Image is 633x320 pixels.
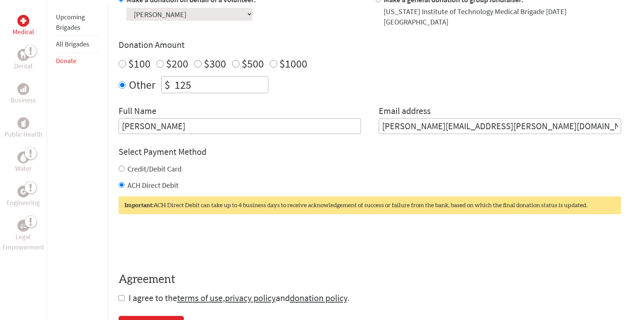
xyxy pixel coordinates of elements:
[379,118,621,134] input: Your Email
[13,27,34,37] p: Medical
[14,49,33,71] a: DentalDental
[14,61,33,71] p: Dental
[129,292,349,304] span: I agree to the , and .
[11,95,36,105] p: Business
[20,86,26,92] img: Business
[119,105,156,118] label: Full Name
[7,197,40,208] p: Engineering
[162,76,173,93] div: $
[119,196,622,214] div: ACH Direct Debit can take up to 4 business days to receive acknowledgement of success or failure ...
[127,180,179,190] label: ACH Direct Debit
[56,56,76,65] a: Donate
[204,56,226,71] label: $300
[20,120,26,127] img: Public Health
[119,146,622,158] h4: Select Payment Method
[17,220,29,232] div: Legal Empowerment
[119,39,622,51] h4: Donation Amount
[177,292,223,304] a: terms of use
[128,56,150,71] label: $100
[173,76,268,93] input: Enter Amount
[20,189,26,195] img: Engineering
[242,56,264,71] label: $500
[15,163,32,174] p: Water
[20,51,26,58] img: Dental
[379,105,431,118] label: Email address
[15,151,32,174] a: WaterWater
[225,292,276,304] a: privacy policy
[129,76,155,93] label: Other
[56,40,89,48] a: All Brigades
[4,117,42,140] a: Public HealthPublic Health
[384,6,621,27] div: [US_STATE] Institute of Technology Medical Brigade [DATE] [GEOGRAPHIC_DATA]
[20,153,26,161] img: Water
[127,164,182,173] label: Credit/Debit Card
[17,186,29,197] div: Engineering
[11,83,36,105] a: BusinessBusiness
[166,56,188,71] label: $200
[20,223,26,228] img: Legal Empowerment
[17,15,29,27] div: Medical
[119,273,622,286] h4: Agreement
[119,229,231,258] iframe: reCAPTCHA
[56,9,98,36] li: Upcoming Brigades
[17,117,29,129] div: Public Health
[56,53,98,69] li: Donate
[13,15,34,37] a: MedicalMedical
[290,292,347,304] a: donation policy
[56,36,98,53] li: All Brigades
[17,49,29,61] div: Dental
[1,220,45,252] a: Legal EmpowermentLegal Empowerment
[279,56,307,71] label: $1000
[56,13,85,32] a: Upcoming Brigades
[17,151,29,163] div: Water
[1,232,45,252] p: Legal Empowerment
[17,83,29,95] div: Business
[125,202,153,208] strong: Important:
[119,118,361,134] input: Enter Full Name
[7,186,40,208] a: EngineeringEngineering
[4,129,42,140] p: Public Health
[20,18,26,24] img: Medical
